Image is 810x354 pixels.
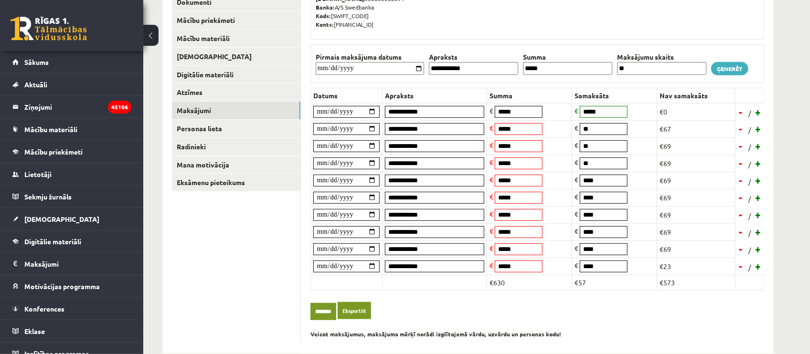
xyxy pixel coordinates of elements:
[490,192,493,201] span: €
[487,275,572,290] td: €630
[11,17,87,41] a: Rīgas 1. Tālmācības vidusskola
[521,52,615,62] th: Summa
[24,192,72,201] span: Sekmju žurnāls
[172,120,300,137] a: Personas lieta
[12,118,131,140] a: Mācību materiāli
[426,52,521,62] th: Apraksts
[572,88,657,103] th: Samaksāts
[754,105,763,119] a: +
[12,208,131,230] a: [DEMOGRAPHIC_DATA]
[747,177,752,187] span: /
[657,88,735,103] th: Nav samaksāts
[736,259,746,273] a: -
[172,102,300,119] a: Maksājumi
[172,66,300,83] a: Digitālie materiāli
[24,58,49,66] span: Sākums
[316,12,331,20] b: Kods:
[24,147,83,156] span: Mācību priekšmeti
[490,124,493,132] span: €
[575,158,578,167] span: €
[747,125,752,135] span: /
[747,142,752,152] span: /
[172,174,300,191] a: Eksāmenu pieteikums
[490,244,493,252] span: €
[313,52,426,62] th: Pirmais maksājuma datums
[24,170,52,178] span: Lietotāji
[311,88,383,103] th: Datums
[736,208,746,222] a: -
[108,101,131,114] i: 45106
[754,208,763,222] a: +
[657,275,735,290] td: €573
[383,88,487,103] th: Apraksts
[747,194,752,204] span: /
[490,158,493,167] span: €
[754,122,763,136] a: +
[736,105,746,119] a: -
[490,106,493,115] span: €
[736,156,746,170] a: -
[657,206,735,223] td: €69
[12,230,131,252] a: Digitālie materiāli
[615,52,709,62] th: Maksājumu skaits
[754,173,763,187] a: +
[24,237,81,246] span: Digitālie materiāli
[172,30,300,47] a: Mācību materiāli
[575,209,578,218] span: €
[657,137,735,155] td: €69
[657,103,735,120] td: €0
[24,215,99,223] span: [DEMOGRAPHIC_DATA]
[12,186,131,208] a: Sekmju žurnāls
[24,253,131,275] legend: Maksājumi
[657,189,735,206] td: €69
[172,156,300,174] a: Mana motivācija
[736,122,746,136] a: -
[172,138,300,156] a: Radinieki
[747,159,752,169] span: /
[24,282,100,291] span: Motivācijas programma
[754,156,763,170] a: +
[24,304,64,313] span: Konferences
[754,139,763,153] a: +
[657,120,735,137] td: €67
[575,175,578,184] span: €
[12,141,131,163] a: Mācību priekšmeti
[657,223,735,240] td: €69
[172,11,300,29] a: Mācību priekšmeti
[657,172,735,189] td: €69
[310,330,561,338] b: Veicot maksājumus, maksājuma mērķī norādi izglītojamā vārdu, uzvārdu un personas kodu!
[736,242,746,256] a: -
[490,175,493,184] span: €
[754,259,763,273] a: +
[490,209,493,218] span: €
[12,96,131,118] a: Ziņojumi45106
[490,227,493,235] span: €
[736,139,746,153] a: -
[754,242,763,256] a: +
[747,262,752,272] span: /
[575,261,578,270] span: €
[575,106,578,115] span: €
[316,3,335,11] b: Banka:
[575,227,578,235] span: €
[657,258,735,275] td: €23
[657,155,735,172] td: €69
[24,96,131,118] legend: Ziņojumi
[736,173,746,187] a: -
[572,275,657,290] td: €57
[711,62,748,75] a: Ģenerēt
[747,245,752,255] span: /
[575,141,578,149] span: €
[12,298,131,320] a: Konferences
[24,80,47,89] span: Aktuāli
[12,51,131,73] a: Sākums
[316,21,334,28] b: Konts:
[172,83,300,101] a: Atzīmes
[490,261,493,270] span: €
[12,275,131,297] a: Motivācijas programma
[747,211,752,221] span: /
[490,141,493,149] span: €
[736,225,746,239] a: -
[747,228,752,238] span: /
[172,48,300,65] a: [DEMOGRAPHIC_DATA]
